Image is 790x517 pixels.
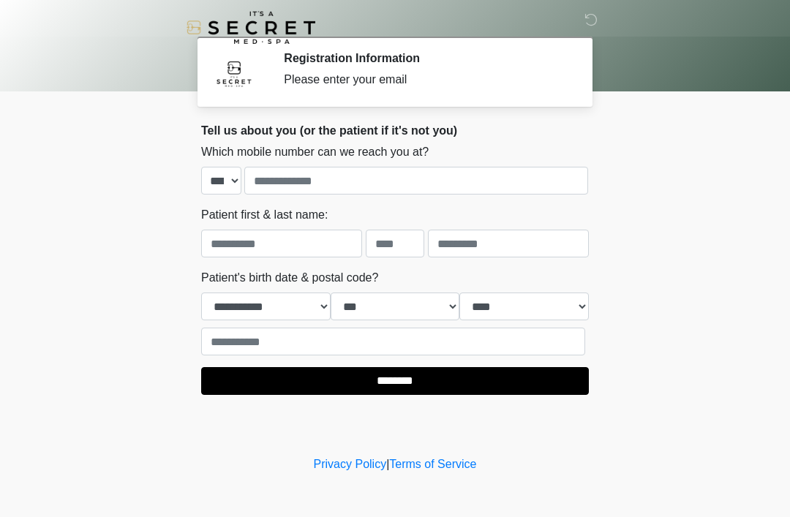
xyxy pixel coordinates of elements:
a: Terms of Service [389,458,476,470]
img: It's A Secret Med Spa Logo [187,11,315,44]
div: Please enter your email [284,71,567,88]
a: | [386,458,389,470]
img: Agent Avatar [212,51,256,95]
h2: Tell us about you (or the patient if it's not you) [201,124,589,137]
a: Privacy Policy [314,458,387,470]
label: Patient's birth date & postal code? [201,269,378,287]
label: Which mobile number can we reach you at? [201,143,429,161]
h2: Registration Information [284,51,567,65]
label: Patient first & last name: [201,206,328,224]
